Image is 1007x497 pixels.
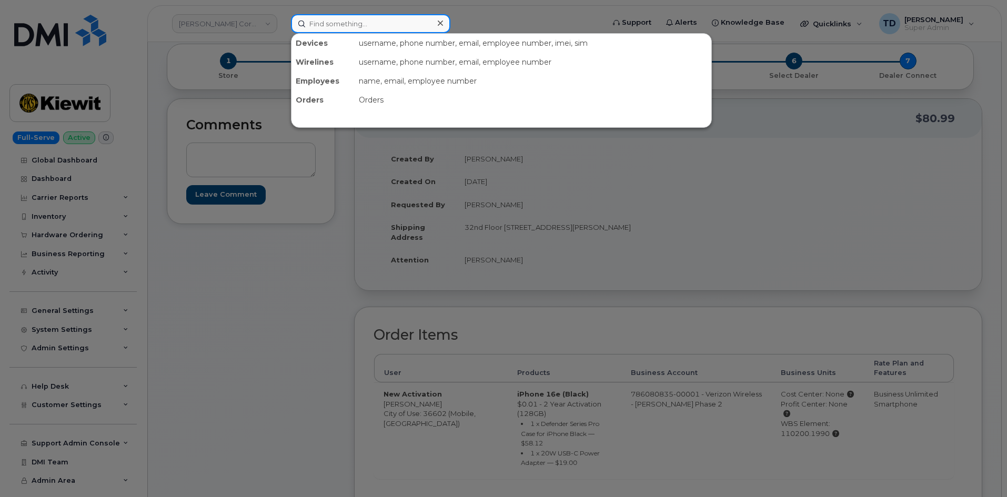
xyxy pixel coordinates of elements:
div: Devices [291,34,355,53]
div: Wirelines [291,53,355,72]
div: username, phone number, email, employee number, imei, sim [355,34,711,53]
input: Find something... [291,14,450,33]
iframe: Messenger Launcher [961,451,999,489]
div: Orders [355,90,711,109]
div: Orders [291,90,355,109]
div: name, email, employee number [355,72,711,90]
div: username, phone number, email, employee number [355,53,711,72]
div: Employees [291,72,355,90]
